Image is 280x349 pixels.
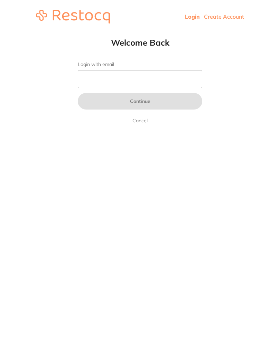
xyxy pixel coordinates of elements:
a: Cancel [131,116,149,125]
h1: Welcome Back [64,37,216,48]
a: Login [185,13,200,20]
label: Login with email [78,62,202,67]
img: restocq_logo.svg [36,10,110,23]
a: Create Account [204,13,244,20]
button: Continue [78,93,202,110]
